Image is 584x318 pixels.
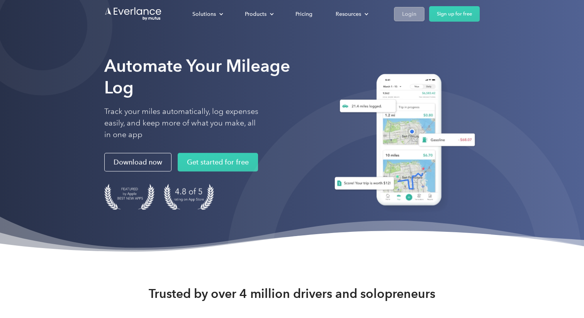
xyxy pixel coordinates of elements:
[149,286,435,301] strong: Trusted by over 4 million drivers and solopreneurs
[178,153,258,172] a: Get started for free
[104,56,290,98] strong: Automate Your Mileage Log
[104,106,259,141] p: Track your miles automatically, log expenses easily, and keep more of what you make, all in one app
[104,184,154,210] img: Badge for Featured by Apple Best New Apps
[245,9,267,19] div: Products
[336,9,361,19] div: Resources
[295,9,312,19] div: Pricing
[288,7,320,21] a: Pricing
[237,7,280,21] div: Products
[192,9,216,19] div: Solutions
[164,184,214,210] img: 4.9 out of 5 stars on the app store
[328,7,375,21] div: Resources
[429,6,480,22] a: Sign up for free
[104,7,162,21] a: Go to homepage
[104,153,171,172] a: Download now
[325,68,480,214] img: Everlance, mileage tracker app, expense tracking app
[402,9,416,19] div: Login
[394,7,424,21] a: Login
[185,7,229,21] div: Solutions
